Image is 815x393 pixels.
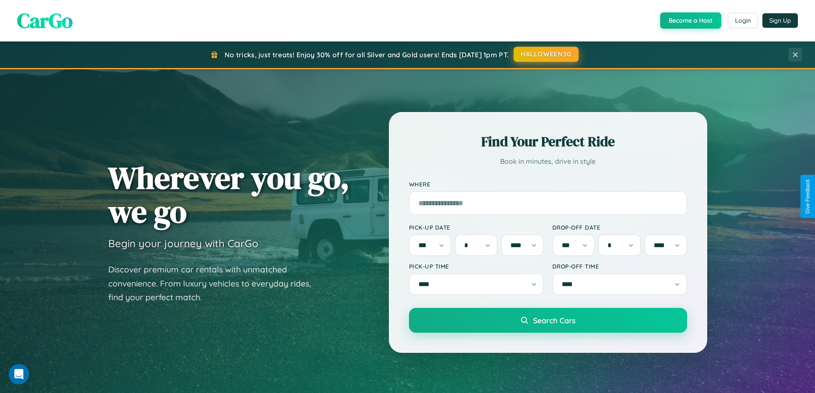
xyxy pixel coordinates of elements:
[409,308,687,333] button: Search Cars
[225,50,509,59] span: No tricks, just treats! Enjoy 30% off for all Silver and Gold users! Ends [DATE] 1pm PT.
[660,12,721,29] button: Become a Host
[552,263,687,270] label: Drop-off Time
[728,13,758,28] button: Login
[552,224,687,231] label: Drop-off Date
[762,13,798,28] button: Sign Up
[409,155,687,168] p: Book in minutes, drive in style
[409,263,544,270] label: Pick-up Time
[409,132,687,151] h2: Find Your Perfect Ride
[108,263,322,304] p: Discover premium car rentals with unmatched convenience. From luxury vehicles to everyday rides, ...
[108,237,258,250] h3: Begin your journey with CarGo
[17,6,73,35] span: CarGo
[9,364,29,384] iframe: Intercom live chat
[805,179,811,214] div: Give Feedback
[409,180,687,188] label: Where
[108,161,350,228] h1: Wherever you go, we go
[514,47,579,62] button: HALLOWEEN30
[409,224,544,231] label: Pick-up Date
[533,316,575,325] span: Search Cars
